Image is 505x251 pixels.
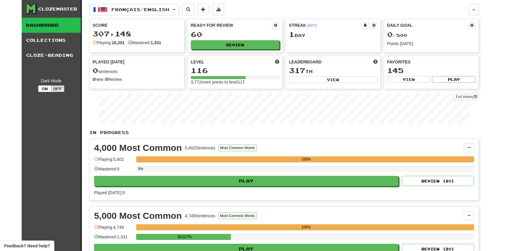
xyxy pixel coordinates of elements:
div: New / Review [93,76,181,82]
div: 3,772 more points to level 117 [191,79,280,85]
div: 4,749 Sentences [185,213,215,219]
span: Played [DATE]: 0 [94,190,125,195]
span: 0 [387,30,393,38]
button: View [289,76,378,83]
button: Most Common Words [218,213,257,219]
div: Mastered: 0 [94,166,133,176]
button: Review [191,40,280,49]
strong: 1,331 [151,40,161,45]
a: Collections [22,33,81,48]
div: Mastered: 1,331 [94,234,133,244]
div: 4,000 Most Common [94,143,182,152]
button: Review (20) [402,176,474,186]
div: th [289,67,378,75]
div: Streak [289,22,362,28]
div: 5,402 Sentences [185,145,215,151]
div: Points [DATE] [387,41,476,47]
button: On [38,85,51,92]
div: sentences [93,67,181,75]
button: Off [51,85,64,92]
button: Most Common Words [218,145,257,151]
span: / 500 [387,33,407,38]
div: Playing: 4,749 [94,224,133,234]
span: This week in points, UTC [373,59,378,65]
span: 317 [289,66,305,75]
span: 0 [93,66,98,75]
a: Cloze-Reading [22,48,81,63]
div: 28.027% [138,234,231,240]
button: Play [94,176,398,186]
div: 5,000 Most Common [94,211,182,220]
div: Dark Mode [26,78,76,84]
button: Search sentences [182,4,194,15]
p: In Progress [89,130,479,136]
strong: 10,201 [112,40,125,45]
div: Score [93,22,181,28]
a: Full History [454,93,479,100]
div: 100% [138,224,474,230]
strong: 0 [93,77,95,82]
span: Score more points to level up [275,59,279,65]
div: 145 [387,67,476,74]
div: 100% [138,156,474,162]
a: (EDT) [307,23,317,28]
div: Daily Goal [387,22,469,29]
div: Ready for Review [191,22,272,28]
div: 307,148 [93,30,181,38]
button: Add sentence to collection [197,4,209,15]
span: Open feedback widget [4,243,50,249]
div: Clozemaster [38,6,77,12]
button: View [387,76,431,83]
strong: 0 [106,77,108,82]
div: Playing: [93,40,125,46]
div: Day [289,31,378,38]
div: 116 [191,67,280,74]
span: Leaderboard [289,59,322,65]
span: Played [DATE] [93,59,124,65]
button: More stats [212,4,224,15]
span: Français / English [112,7,169,12]
span: Level [191,59,204,65]
button: Play [432,76,476,83]
button: Français/English [89,4,179,15]
div: 60 [191,31,280,38]
a: Dashboard [22,18,81,33]
div: Mastered: [128,40,161,46]
span: 1 [289,30,295,38]
div: Favorites [387,59,476,65]
div: Playing: 5,402 [94,156,133,166]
